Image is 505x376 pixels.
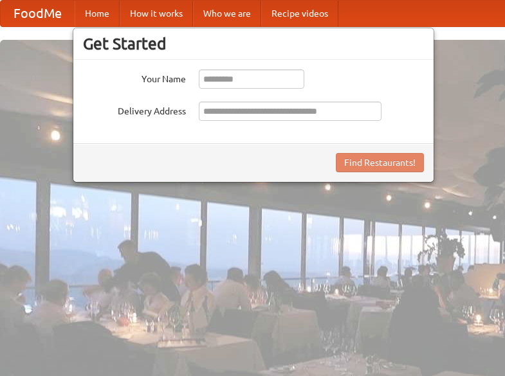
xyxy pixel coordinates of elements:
[75,1,120,26] a: Home
[83,34,424,53] h3: Get Started
[261,1,338,26] a: Recipe videos
[193,1,261,26] a: Who we are
[120,1,193,26] a: How it works
[83,102,186,118] label: Delivery Address
[83,69,186,85] label: Your Name
[1,1,75,26] a: FoodMe
[336,153,424,172] button: Find Restaurants!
